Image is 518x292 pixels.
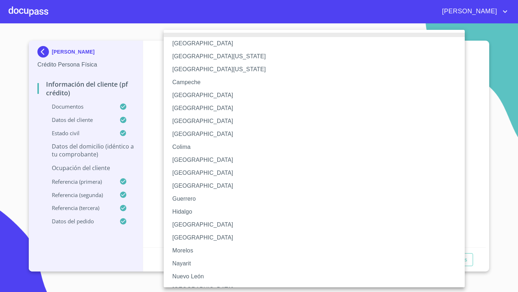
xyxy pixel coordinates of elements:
[164,102,465,115] li: [GEOGRAPHIC_DATA]
[164,115,465,128] li: [GEOGRAPHIC_DATA]
[164,154,465,166] li: [GEOGRAPHIC_DATA]
[164,141,465,154] li: Colima
[164,205,465,218] li: Hidalgo
[164,270,465,283] li: Nuevo León
[164,257,465,270] li: Nayarit
[164,50,465,63] li: [GEOGRAPHIC_DATA][US_STATE]
[164,63,465,76] li: [GEOGRAPHIC_DATA][US_STATE]
[164,128,465,141] li: [GEOGRAPHIC_DATA]
[164,231,465,244] li: [GEOGRAPHIC_DATA]
[164,76,465,89] li: Campeche
[164,179,465,192] li: [GEOGRAPHIC_DATA]
[164,37,465,50] li: [GEOGRAPHIC_DATA]
[164,244,465,257] li: Morelos
[164,218,465,231] li: [GEOGRAPHIC_DATA]
[164,166,465,179] li: [GEOGRAPHIC_DATA]
[164,192,465,205] li: Guerrero
[164,89,465,102] li: [GEOGRAPHIC_DATA]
